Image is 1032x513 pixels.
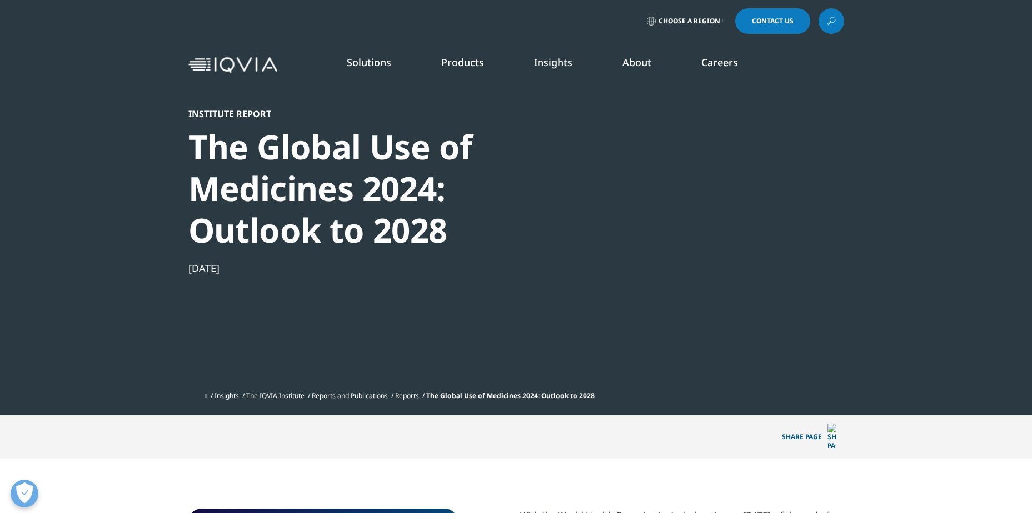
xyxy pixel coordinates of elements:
a: Products [441,56,484,69]
div: [DATE] [188,261,570,275]
a: Careers [701,56,738,69]
span: Contact Us [752,18,794,24]
button: Share PAGEShare PAGE [774,415,844,459]
nav: Primary [282,39,844,91]
span: The Global Use of Medicines 2024: Outlook to 2028 [426,391,595,400]
a: About [622,56,651,69]
p: Share PAGE [774,415,844,459]
a: Insights [534,56,572,69]
img: Share PAGE [827,424,836,450]
a: Insights [215,391,239,400]
div: Institute Report [188,108,570,119]
a: Reports [395,391,419,400]
a: Contact Us [735,8,810,34]
a: Solutions [347,56,391,69]
div: The Global Use of Medicines 2024: Outlook to 2028 [188,126,570,251]
img: IQVIA Healthcare Information Technology and Pharma Clinical Research Company [188,57,277,73]
button: 優先設定センターを開く [11,480,38,507]
a: Reports and Publications [312,391,388,400]
a: The IQVIA Institute [246,391,305,400]
span: Choose a Region [659,17,720,26]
